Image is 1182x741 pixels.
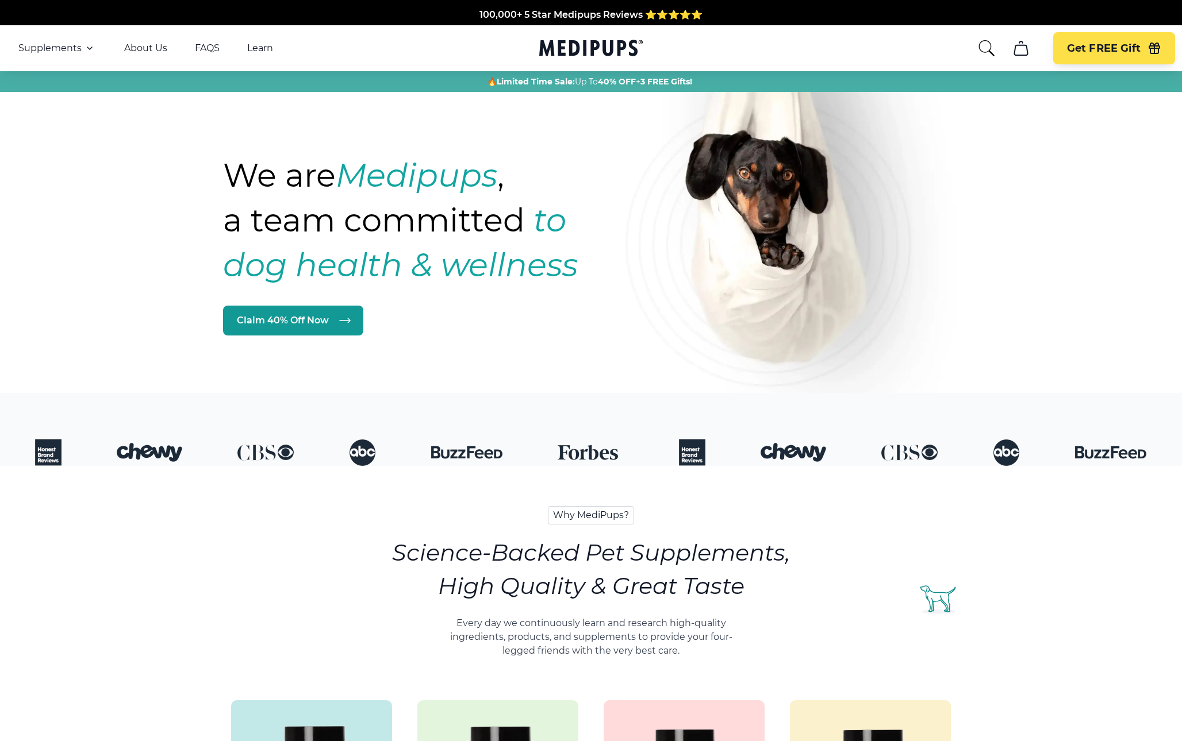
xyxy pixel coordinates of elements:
button: cart [1007,34,1035,62]
a: Medipups [539,37,643,61]
h2: Science-Backed Pet Supplements, High Quality & Great Taste [392,536,790,603]
span: Get FREE Gift [1067,42,1141,55]
a: FAQS [195,43,220,54]
a: About Us [124,43,167,54]
a: Learn [247,43,273,54]
button: Supplements [18,41,97,55]
a: Claim 40% Off Now [223,306,363,335]
span: Why MediPups? [548,506,634,524]
img: Natural dog supplements for joint and coat health [625,16,970,437]
button: search [977,39,996,57]
span: 🔥 Up To + [487,76,692,87]
span: 100,000+ 5 Star Medipups Reviews ⭐️⭐️⭐️⭐️⭐️ [479,9,703,20]
button: Get FREE Gift [1053,32,1175,64]
strong: Medipups [336,156,497,195]
span: Made In The [GEOGRAPHIC_DATA] from domestic & globally sourced ingredients [400,23,782,34]
span: Supplements [18,43,82,54]
h1: We are , a team committed [223,153,644,287]
p: Every day we continuously learn and research high-quality ingredients, products, and supplements ... [436,616,746,658]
